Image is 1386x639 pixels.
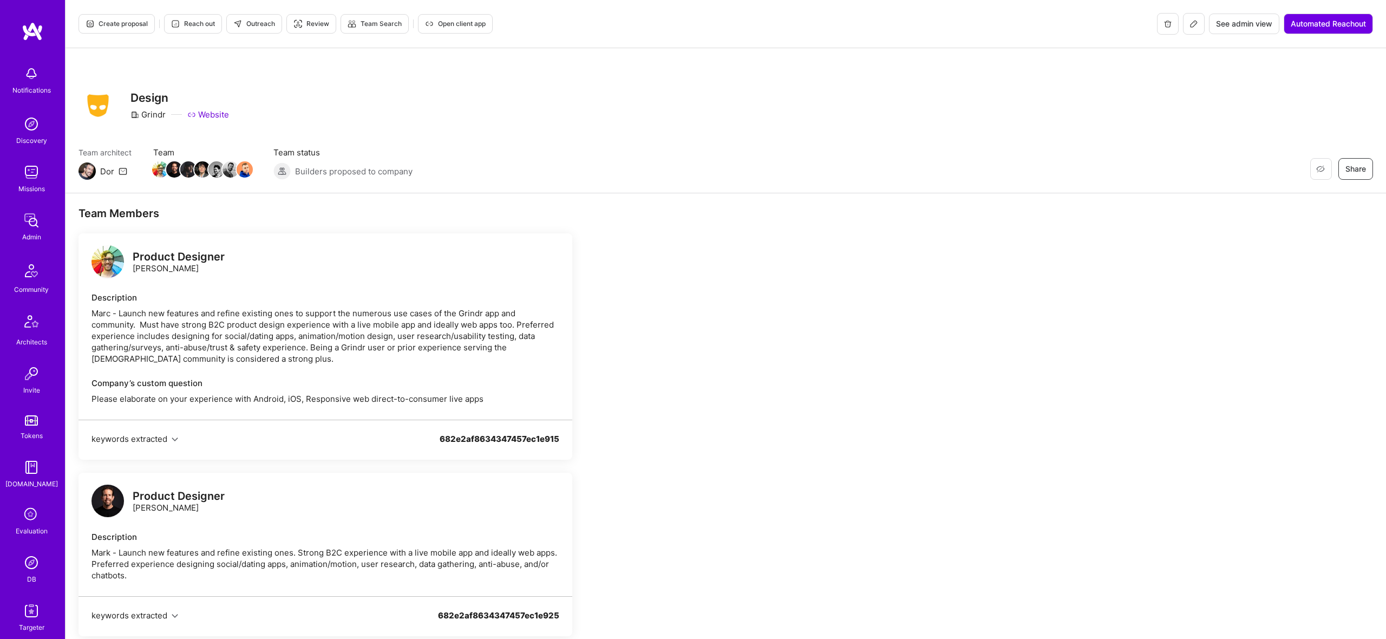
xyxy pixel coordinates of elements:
[21,161,42,183] img: teamwork
[91,245,124,278] img: logo
[25,415,38,426] img: tokens
[195,160,210,179] a: Team Member Avatar
[91,393,559,405] p: Please elaborate on your experience with Android, iOS, Responsive web direct-to-consumer live apps
[233,19,275,29] span: Outreach
[79,162,96,180] img: Team Architect
[133,491,225,502] div: Product Designer
[21,363,42,384] img: Invite
[181,160,195,179] a: Team Member Avatar
[86,19,94,28] i: icon Proposal
[226,14,282,34] button: Outreach
[21,430,43,441] div: Tokens
[18,183,45,194] div: Missions
[418,14,493,34] button: Open client app
[194,161,211,178] img: Team Member Avatar
[1345,164,1366,174] span: Share
[341,14,409,34] button: Team Search
[119,167,127,175] i: icon Mail
[167,160,181,179] a: Team Member Avatar
[171,19,215,29] span: Reach out
[21,457,42,478] img: guide book
[22,231,41,243] div: Admin
[18,310,44,336] img: Architects
[164,14,222,34] button: Reach out
[166,161,182,178] img: Team Member Avatar
[21,63,42,84] img: bell
[16,336,47,348] div: Architects
[27,573,36,585] div: DB
[79,147,132,158] span: Team architect
[16,525,48,537] div: Evaluation
[133,251,225,274] div: [PERSON_NAME]
[273,162,291,180] img: Builders proposed to company
[19,622,44,633] div: Targeter
[224,160,238,179] a: Team Member Avatar
[5,478,58,490] div: [DOMAIN_NAME]
[425,19,486,29] span: Open client app
[12,84,51,96] div: Notifications
[21,505,42,525] i: icon SelectionTeam
[1316,165,1325,173] i: icon EyeClosed
[1338,158,1373,180] button: Share
[130,91,229,105] h3: Design
[16,135,47,146] div: Discovery
[91,433,178,445] button: keywords extracted
[91,377,559,389] div: Company’s custom question
[295,166,413,177] span: Builders proposed to company
[180,161,197,178] img: Team Member Avatar
[1216,18,1272,29] span: See admin view
[1284,14,1373,34] button: Automated Reachout
[153,160,167,179] a: Team Member Avatar
[273,147,413,158] span: Team status
[1209,14,1279,34] button: See admin view
[21,113,42,135] img: discovery
[440,433,559,458] div: 682e2af8634347457ec1e915
[210,160,224,179] a: Team Member Avatar
[293,19,329,29] span: Review
[91,547,559,581] div: Mark - Launch new features and refine existing ones. Strong B2C experience with a live mobile app...
[23,384,40,396] div: Invite
[21,600,42,622] img: Skill Targeter
[91,531,559,543] div: Description
[14,284,49,295] div: Community
[348,19,402,29] span: Team Search
[152,161,168,178] img: Team Member Avatar
[133,251,225,263] div: Product Designer
[133,491,225,513] div: [PERSON_NAME]
[237,161,253,178] img: Team Member Avatar
[1291,18,1366,29] span: Automated Reachout
[172,613,178,620] i: icon Chevron
[172,436,178,443] i: icon Chevron
[91,245,124,281] a: logo
[91,610,178,621] button: keywords extracted
[208,161,225,178] img: Team Member Avatar
[286,14,336,34] button: Review
[223,161,239,178] img: Team Member Avatar
[91,308,559,364] div: Marc - Launch new features and refine existing ones to support the numerous use cases of the Grin...
[21,210,42,231] img: admin teamwork
[187,109,229,120] a: Website
[238,160,252,179] a: Team Member Avatar
[91,485,124,520] a: logo
[100,166,114,177] div: Dor
[130,110,139,119] i: icon CompanyGray
[293,19,302,28] i: icon Targeter
[130,109,166,120] div: Grindr
[91,292,559,303] div: Description
[22,22,43,41] img: logo
[86,19,148,29] span: Create proposal
[79,14,155,34] button: Create proposal
[438,610,559,634] div: 682e2af8634347457ec1e925
[91,485,124,517] img: logo
[79,206,572,220] div: Team Members
[153,147,252,158] span: Team
[18,258,44,284] img: Community
[21,552,42,573] img: Admin Search
[79,91,117,120] img: Company Logo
